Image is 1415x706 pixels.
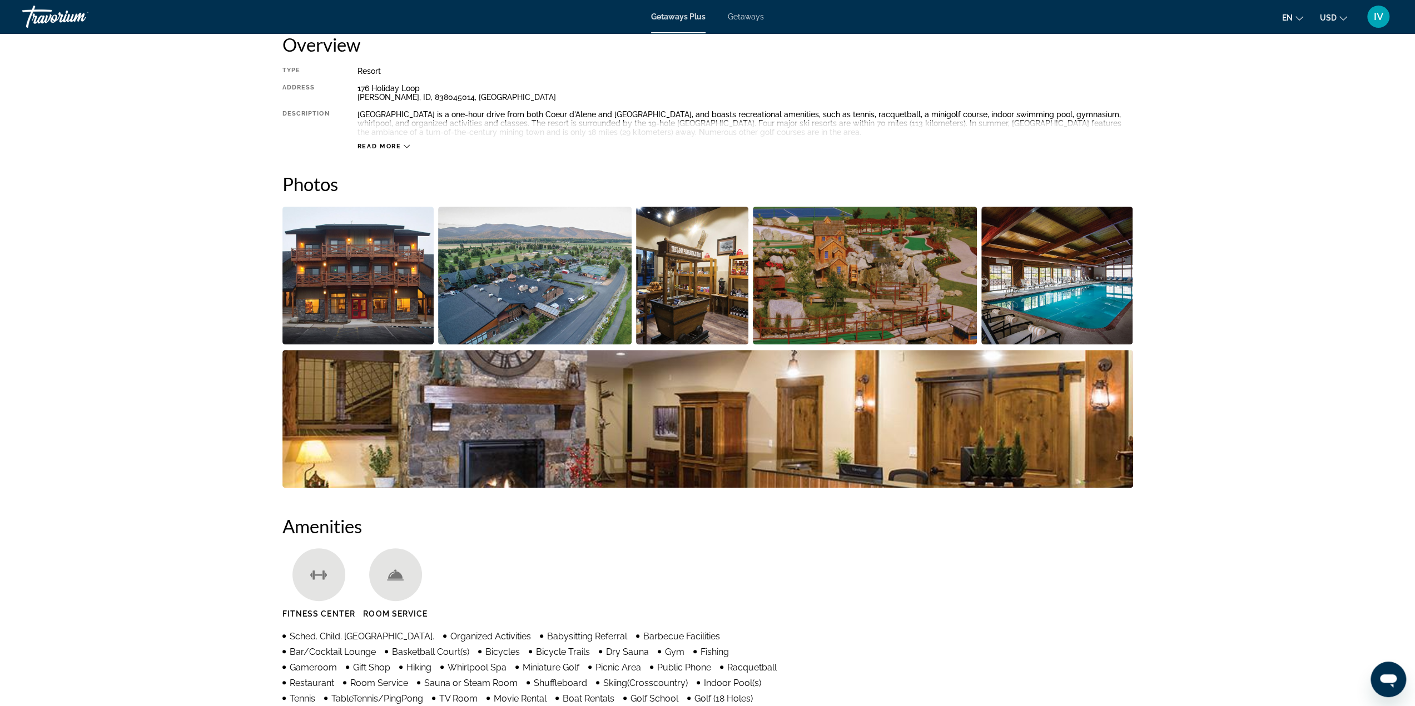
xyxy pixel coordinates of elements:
span: IV [1374,11,1383,22]
button: Open full-screen image slider [282,206,434,345]
span: Barbecue Facilities [643,631,720,642]
span: Hiking [406,662,431,673]
a: Getaways Plus [651,12,706,21]
button: Open full-screen image slider [282,349,1133,488]
span: Room Service [350,678,408,688]
span: Indoor Pool(s) [704,678,761,688]
span: Sauna or Steam Room [424,678,518,688]
button: Open full-screen image slider [636,206,749,345]
span: Restaurant [290,678,334,688]
a: Travorium [22,2,133,31]
span: Gameroom [290,662,337,673]
span: Fitness Center [282,609,355,618]
span: Bicycles [485,647,520,657]
span: Organized Activities [450,631,531,642]
span: Golf School [630,693,678,704]
button: User Menu [1364,5,1393,28]
div: 176 Holiday Loop [PERSON_NAME], ID, 838045014, [GEOGRAPHIC_DATA] [358,84,1133,102]
button: Open full-screen image slider [981,206,1133,345]
button: Change currency [1320,9,1347,26]
span: Public Phone [657,662,711,673]
iframe: Button to launch messaging window [1371,662,1406,697]
div: Type [282,67,330,76]
span: Gym [665,647,684,657]
a: Getaways [728,12,764,21]
span: Movie Rental [494,693,547,704]
div: Resort [358,67,1133,76]
span: Miniature Golf [523,662,579,673]
h2: Overview [282,33,1133,56]
span: Gift Shop [353,662,390,673]
span: Tennis [290,693,315,704]
div: Description [282,110,330,137]
span: USD [1320,13,1337,22]
span: TV Room [439,693,478,704]
span: Golf (18 Holes) [694,693,753,704]
span: Picnic Area [595,662,641,673]
span: Sched. Child. [GEOGRAPHIC_DATA]. [290,631,434,642]
button: Open full-screen image slider [438,206,632,345]
span: Boat Rentals [563,693,614,704]
span: Fishing [701,647,729,657]
span: Bar/Cocktail Lounge [290,647,376,657]
button: Read more [358,142,410,151]
button: Change language [1282,9,1303,26]
span: Bicycle Trails [536,647,590,657]
span: Skiing(Crosscountry) [603,678,688,688]
span: Babysitting Referral [547,631,627,642]
span: Shuffleboard [534,678,587,688]
button: Open full-screen image slider [753,206,977,345]
span: en [1282,13,1293,22]
div: [GEOGRAPHIC_DATA] is a one-hour drive from both Coeur d'Alene and [GEOGRAPHIC_DATA], and boasts r... [358,110,1133,137]
h2: Photos [282,173,1133,195]
span: TableTennis/PingPong [331,693,423,704]
h2: Amenities [282,515,1133,537]
div: Address [282,84,330,102]
span: Racquetball [727,662,777,673]
span: Room Service [363,609,428,618]
span: Basketball Court(s) [392,647,469,657]
span: Dry Sauna [606,647,649,657]
span: Read more [358,143,401,150]
span: Whirlpool Spa [448,662,507,673]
